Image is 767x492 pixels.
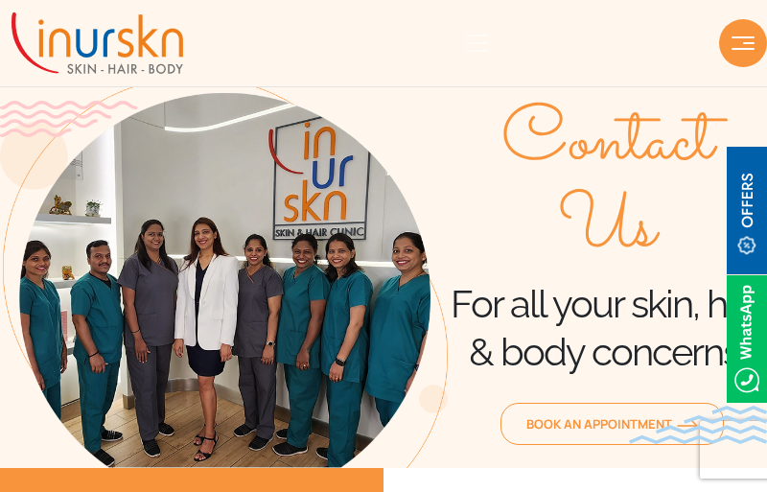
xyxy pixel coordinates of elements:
[727,275,767,403] img: Whatsappicon
[732,36,755,50] img: hamLine.svg
[448,100,767,272] span: Contact Us
[500,403,724,445] a: Book an Appointmentorange-arrow
[448,100,767,376] div: For all your skin, hair & body concerns.
[12,12,183,74] img: inurskn-logo
[727,326,767,347] a: Whatsappicon
[629,406,767,444] img: bluewave
[727,147,767,274] img: offerBt
[526,415,698,433] span: Book an Appointment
